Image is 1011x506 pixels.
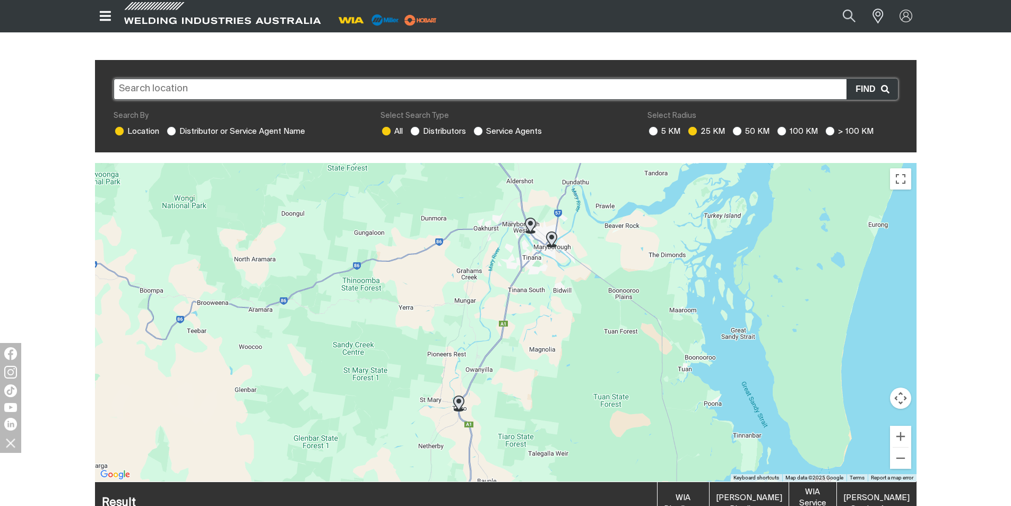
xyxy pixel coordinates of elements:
label: > 100 KM [824,127,874,135]
label: 50 KM [731,127,770,135]
img: LinkedIn [4,418,17,431]
button: Keyboard shortcuts [733,474,779,482]
img: Google [98,468,133,482]
button: Toggle fullscreen view [890,168,911,190]
label: 25 KM [687,127,725,135]
input: Product name or item number... [817,4,867,28]
a: miller [401,16,440,24]
img: miller [401,12,440,28]
button: Zoom out [890,448,911,469]
a: Terms [850,475,865,481]
img: hide socials [2,434,20,452]
a: Open this area in Google Maps (opens a new window) [98,468,133,482]
button: Zoom in [890,426,911,447]
label: All [381,127,403,135]
input: Search location [114,79,898,100]
button: Search products [831,4,867,28]
span: Map data ©2025 Google [785,475,843,481]
label: Location [114,127,159,135]
img: Instagram [4,366,17,379]
button: Find [846,79,897,99]
div: Select Search Type [381,110,630,122]
label: Distributors [409,127,466,135]
label: 5 KM [647,127,680,135]
label: Service Agents [472,127,542,135]
a: Report a map error [871,475,913,481]
img: Facebook [4,347,17,360]
span: Find [856,82,880,96]
img: TikTok [4,384,17,397]
label: Distributor or Service Agent Name [166,127,305,135]
img: YouTube [4,403,17,412]
button: Map camera controls [890,388,911,409]
div: Select Radius [647,110,897,122]
label: 100 KM [776,127,818,135]
div: Search By [114,110,364,122]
